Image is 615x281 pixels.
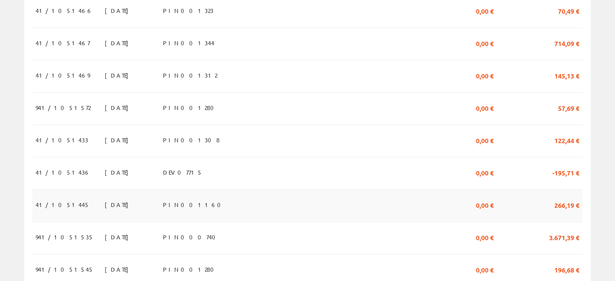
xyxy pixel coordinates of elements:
[163,39,214,46] font: PIN001344
[105,136,133,144] font: [DATE]
[476,7,494,15] font: 0,00 €
[476,136,494,145] font: 0,00 €
[36,72,90,79] font: 41/1051469
[476,201,494,209] font: 0,00 €
[105,72,133,79] font: [DATE]
[163,266,219,273] font: PIN001280
[558,104,579,112] font: 57,69 €
[105,104,133,111] font: [DATE]
[476,72,494,80] font: 0,00 €
[36,7,93,14] font: 41/1051466
[549,233,579,242] font: 3.671,39 €
[554,201,579,209] font: 266,19 €
[105,233,133,241] font: [DATE]
[554,72,579,80] font: 145,13 €
[163,7,213,14] font: PIN001323
[105,201,133,208] font: [DATE]
[163,136,220,144] font: PIN001308
[476,104,494,112] font: 0,00 €
[163,72,217,79] font: PIN001312
[554,136,579,145] font: 122,44 €
[552,169,579,177] font: -195,71 €
[36,136,88,144] font: 41/1051433
[558,7,579,15] font: 70,49 €
[163,169,203,176] font: DEV07715
[105,7,133,14] font: [DATE]
[36,233,94,241] font: 941/1051535
[36,39,90,46] font: 41/1051467
[554,266,579,274] font: 196,68 €
[476,39,494,48] font: 0,00 €
[163,104,219,111] font: PIN001280
[476,266,494,274] font: 0,00 €
[36,104,91,111] font: 941/1051572
[163,201,226,208] font: PIN001160
[105,39,133,46] font: [DATE]
[476,233,494,242] font: 0,00 €
[36,169,91,176] font: 41/1051436
[105,169,133,176] font: [DATE]
[163,233,220,241] font: PIN000740
[476,169,494,177] font: 0,00 €
[36,201,90,208] font: 41/1051445
[105,266,133,273] font: [DATE]
[36,266,94,273] font: 941/1051545
[554,39,579,48] font: 714,09 €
